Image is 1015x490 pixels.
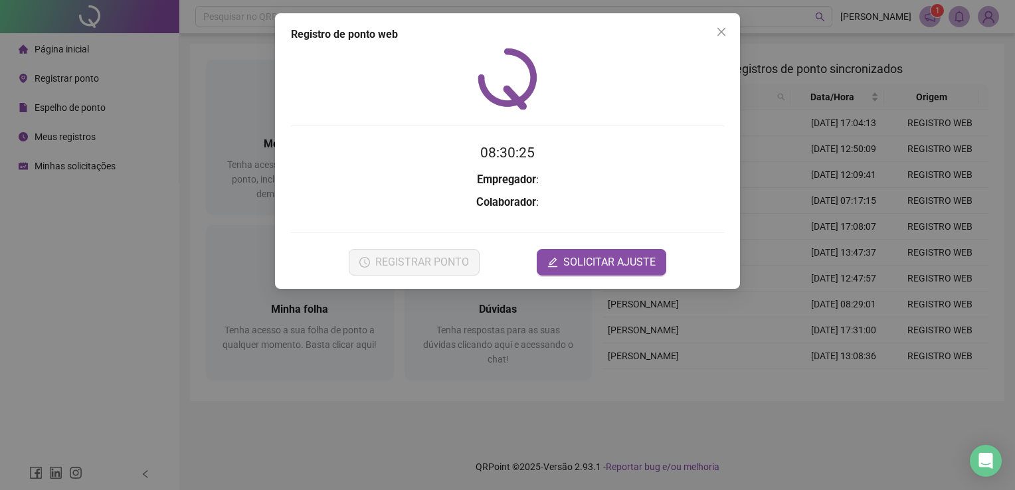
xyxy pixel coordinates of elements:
[291,194,724,211] h3: :
[970,445,1002,477] div: Open Intercom Messenger
[349,249,480,276] button: REGISTRAR PONTO
[291,27,724,42] div: Registro de ponto web
[480,145,535,161] time: 08:30:25
[476,196,536,208] strong: Colaborador
[477,173,536,186] strong: Empregador
[478,48,537,110] img: QRPoint
[711,21,732,42] button: Close
[716,27,727,37] span: close
[537,249,666,276] button: editSOLICITAR AJUSTE
[563,254,656,270] span: SOLICITAR AJUSTE
[291,171,724,189] h3: :
[547,257,558,268] span: edit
